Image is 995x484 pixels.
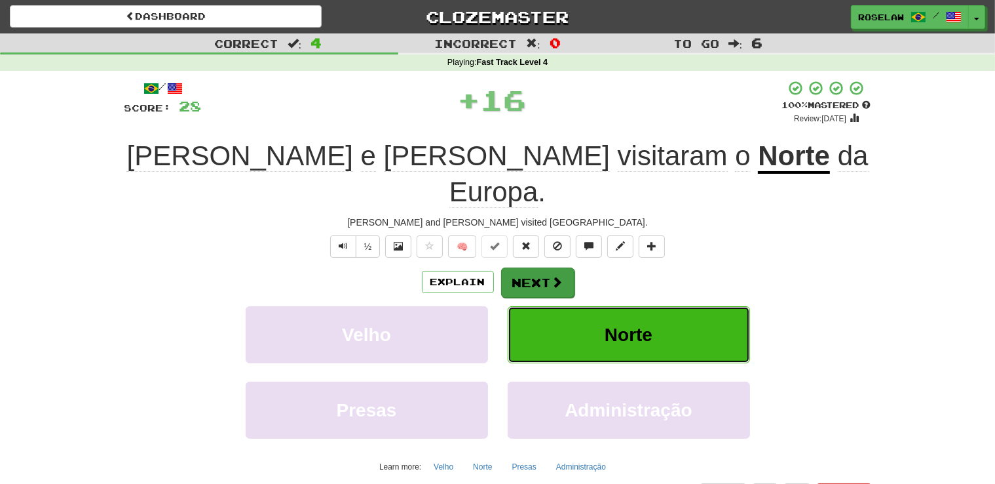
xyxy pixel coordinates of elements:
div: Mastered [782,100,871,111]
span: Correct [214,37,278,50]
span: / [933,10,939,20]
a: Dashboard [10,5,322,28]
u: Norte [758,140,830,174]
button: Administração [549,457,613,477]
button: Norte [466,457,499,477]
span: : [728,38,743,49]
span: : [526,38,540,49]
span: Velho [342,325,391,345]
span: Europa [449,176,538,208]
button: Presas [246,382,488,439]
button: Set this sentence to 100% Mastered (alt+m) [481,235,508,258]
button: Ignore sentence (alt+i) [544,235,571,258]
button: Reset to 0% Mastered (alt+r) [513,235,539,258]
span: Presas [337,400,397,420]
button: Presas [505,457,544,477]
button: Discuss sentence (alt+u) [576,235,602,258]
div: [PERSON_NAME] and [PERSON_NAME] visited [GEOGRAPHIC_DATA]. [124,216,871,229]
a: Clozemaster [341,5,653,28]
span: : [288,38,302,49]
button: Next [501,268,574,298]
span: . [449,140,869,208]
span: Administração [565,400,692,420]
span: + [457,80,480,119]
button: Edit sentence (alt+d) [607,235,633,258]
span: Score: [124,102,172,113]
a: roselaw / [851,5,969,29]
span: Incorrect [434,37,517,50]
button: Velho [426,457,460,477]
button: Favorite sentence (alt+f) [417,235,443,258]
button: 🧠 [448,235,476,258]
span: 0 [550,35,561,50]
span: o [735,140,750,172]
span: 100 % [782,100,808,110]
span: 4 [310,35,322,50]
span: [PERSON_NAME] [126,140,352,172]
span: e [361,140,376,172]
strong: Fast Track Level 4 [477,58,548,67]
span: Norte [605,325,652,345]
button: Explain [422,271,494,293]
div: / [124,80,202,96]
span: visitaram [618,140,728,172]
button: Play sentence audio (ctl+space) [330,235,356,258]
button: ½ [356,235,381,258]
button: Add to collection (alt+a) [639,235,665,258]
span: da [838,140,869,172]
span: 16 [480,83,526,116]
span: To go [673,37,719,50]
span: 28 [179,98,202,114]
span: roselaw [858,11,904,23]
button: Show image (alt+x) [385,235,411,258]
button: Norte [508,306,750,363]
small: Learn more: [379,462,421,472]
span: 6 [751,35,762,50]
button: Velho [246,306,488,363]
span: [PERSON_NAME] [384,140,610,172]
button: Administração [508,382,750,439]
small: Review: [DATE] [794,114,846,123]
div: Text-to-speech controls [328,235,381,258]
